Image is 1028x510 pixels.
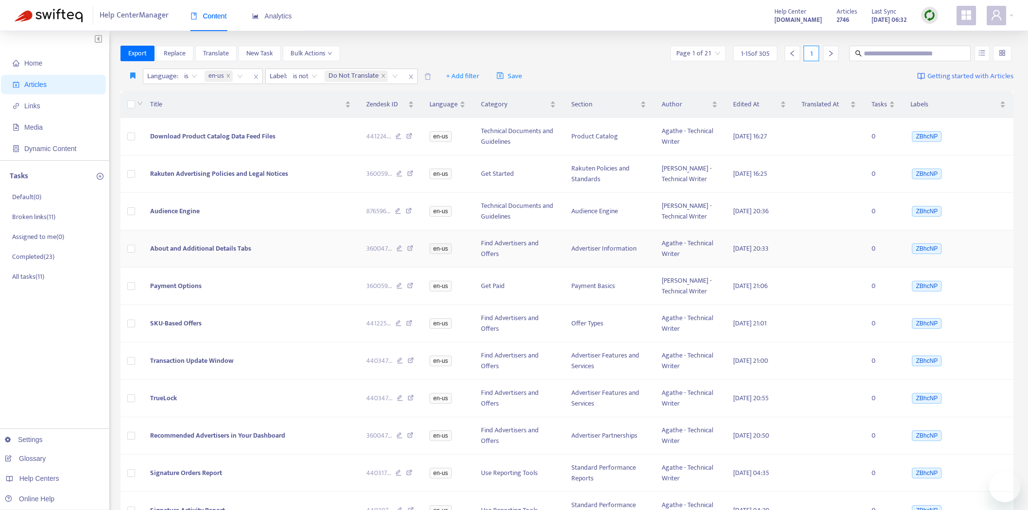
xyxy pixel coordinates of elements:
[128,48,147,59] span: Export
[429,99,458,110] span: Language
[654,193,725,230] td: [PERSON_NAME] - Technical Writer
[283,46,340,61] button: Bulk Actionsdown
[429,243,452,254] span: en-us
[564,305,654,342] td: Offer Types
[903,91,1013,118] th: Labels
[864,380,903,417] td: 0
[481,99,548,110] span: Category
[24,123,43,131] span: Media
[654,155,725,193] td: [PERSON_NAME] - Technical Writer
[120,46,154,61] button: Export
[291,48,332,59] span: Bulk Actions
[366,206,391,217] span: 876596 ...
[991,9,1002,21] span: user
[864,268,903,305] td: 0
[864,91,903,118] th: Tasks
[150,430,285,441] span: Recommended Advertisers in Your Dashboard
[564,230,654,268] td: Advertiser Information
[789,50,796,57] span: left
[195,46,237,61] button: Translate
[429,206,452,217] span: en-us
[24,81,47,88] span: Articles
[13,102,19,109] span: link
[328,70,379,82] span: Do Not Translate
[864,155,903,193] td: 0
[100,6,169,25] span: Help Center Manager
[12,192,41,202] p: Default ( 0 )
[912,318,942,329] span: ZBhcNP
[359,91,422,118] th: Zendesk ID
[733,131,767,142] span: [DATE] 16:27
[912,281,942,291] span: ZBhcNP
[564,118,654,155] td: Product Catalog
[424,73,431,80] span: delete
[150,205,200,217] span: Audience Engine
[654,230,725,268] td: Agathe - Technical Writer
[733,467,769,478] span: [DATE] 04:35
[12,252,54,262] p: Completed ( 23 )
[422,91,473,118] th: Language
[733,205,769,217] span: [DATE] 20:36
[137,101,143,106] span: down
[184,69,197,84] span: is
[473,305,564,342] td: Find Advertisers and Offers
[802,99,848,110] span: Translated At
[446,70,480,82] span: + Add filter
[564,417,654,455] td: Advertiser Partnerships
[366,318,391,329] span: 441225 ...
[366,99,406,110] span: Zendesk ID
[366,430,392,441] span: 360047 ...
[912,468,942,478] span: ZBhcNP
[252,13,259,19] span: area-chart
[774,14,822,25] a: [DOMAIN_NAME]
[12,272,44,282] p: All tasks ( 11 )
[24,102,40,110] span: Links
[564,380,654,417] td: Advertiser Features and Services
[5,455,46,462] a: Glossary
[733,280,768,291] span: [DATE] 21:06
[864,342,903,380] td: 0
[15,9,83,22] img: Swifteq
[564,193,654,230] td: Audience Engine
[654,380,725,417] td: Agathe - Technical Writer
[837,15,849,25] strong: 2746
[164,48,186,59] span: Replace
[429,169,452,179] span: en-us
[564,455,654,492] td: Standard Performance Reports
[497,70,522,82] span: Save
[912,131,942,142] span: ZBhcNP
[208,70,224,82] span: en-us
[252,12,292,20] span: Analytics
[662,99,710,110] span: Author
[429,318,452,329] span: en-us
[205,70,233,82] span: en-us
[804,46,819,61] div: 1
[733,99,778,110] span: Edited At
[366,281,392,291] span: 360059 ...
[429,430,452,441] span: en-us
[142,91,359,118] th: Title
[564,342,654,380] td: Advertiser Features and Services
[917,72,925,80] img: image-link
[190,13,197,19] span: book
[366,243,392,254] span: 360047 ...
[150,318,202,329] span: SKU-Based Offers
[489,68,530,84] button: saveSave
[226,73,231,79] span: close
[473,268,564,305] td: Get Paid
[473,118,564,155] td: Technical Documents and Guidelines
[13,81,19,88] span: account-book
[654,455,725,492] td: Agathe - Technical Writer
[473,417,564,455] td: Find Advertisers and Offers
[733,355,768,366] span: [DATE] 21:00
[429,468,452,478] span: en-us
[5,495,54,503] a: Online Help
[910,99,998,110] span: Labels
[725,91,794,118] th: Edited At
[654,342,725,380] td: Agathe - Technical Writer
[571,99,639,110] span: Section
[912,356,942,366] span: ZBhcNP
[733,318,767,329] span: [DATE] 21:01
[266,69,289,84] span: Label :
[497,72,504,79] span: save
